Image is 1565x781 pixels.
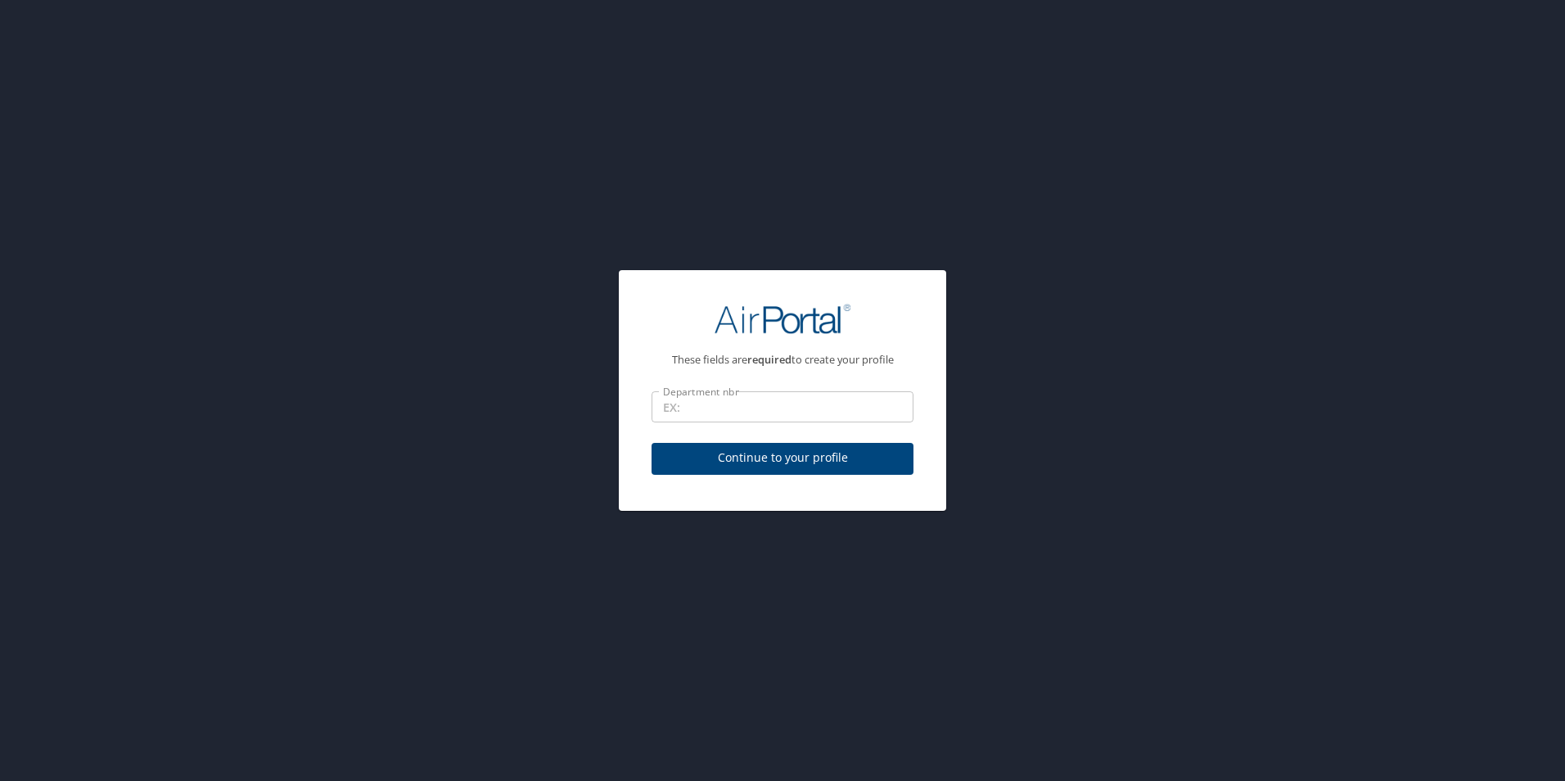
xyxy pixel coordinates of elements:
p: These fields are to create your profile [652,354,913,365]
span: Continue to your profile [665,448,900,468]
strong: required [747,352,792,367]
img: AirPortal Logo [715,303,850,335]
input: EX: [652,391,913,422]
button: Continue to your profile [652,443,913,475]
